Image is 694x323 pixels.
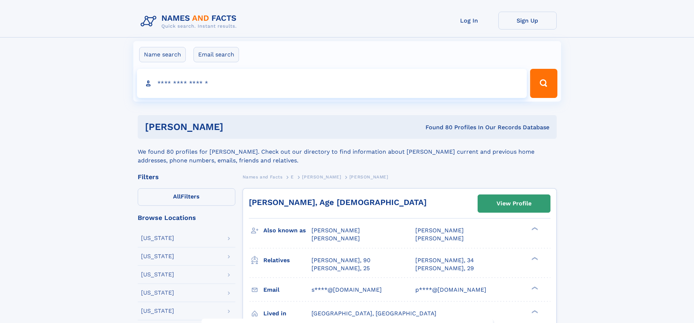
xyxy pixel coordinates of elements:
[193,47,239,62] label: Email search
[302,172,341,181] a: [PERSON_NAME]
[139,47,186,62] label: Name search
[415,264,474,272] a: [PERSON_NAME], 29
[263,284,311,296] h3: Email
[141,290,174,296] div: [US_STATE]
[311,310,436,317] span: [GEOGRAPHIC_DATA], [GEOGRAPHIC_DATA]
[138,12,243,31] img: Logo Names and Facts
[530,309,538,314] div: ❯
[263,224,311,237] h3: Also known as
[498,12,557,29] a: Sign Up
[249,198,427,207] a: [PERSON_NAME], Age [DEMOGRAPHIC_DATA]
[137,69,527,98] input: search input
[311,227,360,234] span: [PERSON_NAME]
[311,235,360,242] span: [PERSON_NAME]
[530,285,538,290] div: ❯
[530,227,538,231] div: ❯
[138,174,235,180] div: Filters
[324,123,549,131] div: Found 80 Profiles In Our Records Database
[311,256,370,264] a: [PERSON_NAME], 90
[415,235,464,242] span: [PERSON_NAME]
[145,122,325,131] h1: [PERSON_NAME]
[530,256,538,261] div: ❯
[302,174,341,180] span: [PERSON_NAME]
[478,195,550,212] a: View Profile
[440,12,498,29] a: Log In
[138,139,557,165] div: We found 80 profiles for [PERSON_NAME]. Check out our directory to find information about [PERSON...
[291,174,294,180] span: E
[349,174,388,180] span: [PERSON_NAME]
[263,307,311,320] h3: Lived in
[138,214,235,221] div: Browse Locations
[311,264,370,272] a: [PERSON_NAME], 25
[141,235,174,241] div: [US_STATE]
[243,172,283,181] a: Names and Facts
[141,272,174,277] div: [US_STATE]
[497,195,532,212] div: View Profile
[263,254,311,267] h3: Relatives
[415,256,474,264] a: [PERSON_NAME], 34
[415,227,464,234] span: [PERSON_NAME]
[530,69,557,98] button: Search Button
[138,188,235,206] label: Filters
[141,308,174,314] div: [US_STATE]
[291,172,294,181] a: E
[173,193,181,200] span: All
[141,253,174,259] div: [US_STATE]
